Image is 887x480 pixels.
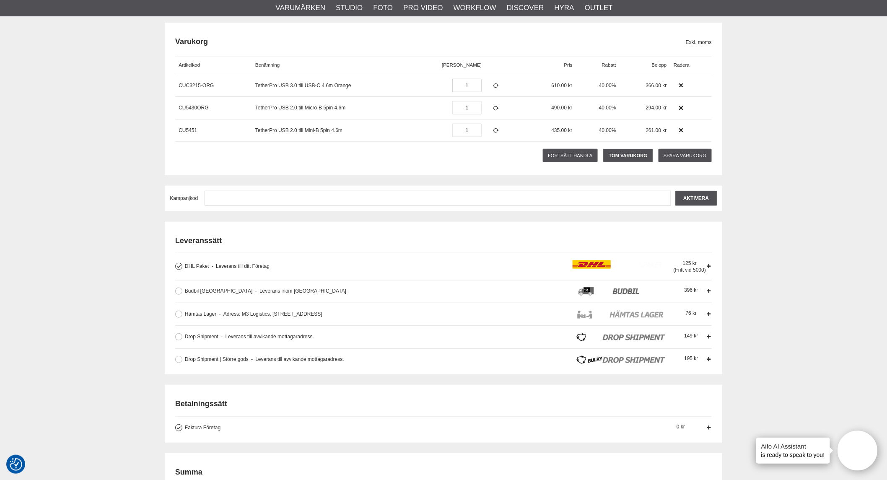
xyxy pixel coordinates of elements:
[674,62,690,67] span: Radera
[646,83,661,88] span: 366.00
[573,260,663,269] img: icon_dhl.png
[175,236,712,246] h2: Leveranssätt
[185,425,220,431] span: Faktura Företag
[576,333,666,341] img: icon_dropshipments_logo.png
[255,83,351,88] a: TetherPro USB 3.0 till USB-C 4.6m Orange
[251,356,344,362] span: Leverans till avvikande mottagaradress.
[602,62,616,67] span: Rabatt
[219,311,322,317] span: Adress: M3 Logistics, [STREET_ADDRESS]
[552,105,567,111] span: 490.00
[179,83,214,88] a: CUC3215-ORG
[552,127,567,133] span: 435.00
[185,334,218,340] span: Drop Shipment
[599,105,616,111] span: 40.00%
[175,467,202,477] h2: Summa
[685,355,698,361] span: 195
[185,263,209,269] span: DHL Paket
[255,105,345,111] a: TetherPro USB 2.0 till Micro-B 5pin 4.6m
[403,3,443,13] a: Pro Video
[646,127,661,133] span: 261.00
[652,62,667,67] span: Belopp
[555,3,574,13] a: Hyra
[255,127,342,133] a: TetherPro USB 2.0 till Mini-B 5pin 4.6m
[585,3,613,13] a: Outlet
[675,191,717,206] input: Aktivera
[686,310,697,316] span: 76
[683,260,697,266] span: 125
[442,62,482,67] span: [PERSON_NAME]
[179,62,200,67] span: Artikelkod
[677,424,685,430] span: 0
[685,333,698,339] span: 149
[179,127,197,133] a: CU5451
[564,62,573,67] span: Pris
[185,356,249,362] span: Drop Shipment | Större gods
[761,442,825,451] h4: Aifo AI Assistant
[576,355,666,364] img: icon_dropshipmentsbulky_logo.png
[543,149,598,162] a: Fortsätt handla
[507,3,544,13] a: Discover
[646,105,661,111] span: 294.00
[10,457,22,472] button: Samtyckesinställningar
[179,105,208,111] a: CU5430ORG
[686,39,712,46] span: Exkl. moms
[756,438,830,464] div: is ready to speak to you!
[175,399,712,409] h2: Betalningssätt
[170,195,198,201] span: Kampanjkod
[552,83,567,88] span: 610.00
[255,288,346,294] span: Leverans inom [GEOGRAPHIC_DATA]
[185,311,216,317] span: Hämtas Lager
[276,3,326,13] a: Varumärken
[255,62,280,67] span: Benämning
[599,127,616,133] span: 40.00%
[336,3,363,13] a: Studio
[674,267,706,273] span: (Fritt vid 5000)
[576,287,666,296] img: icon_budbil_logo.png
[175,36,686,47] h2: Varukorg
[576,310,666,319] img: icon_lager_logo.png
[221,334,314,340] span: Leverans till avvikande mottagaradress.
[659,149,712,162] a: Spara varukorg
[10,458,22,471] img: Revisit consent button
[212,263,270,269] span: Leverans till ditt Företag
[603,149,653,162] a: Töm varukorg
[685,287,698,293] span: 396
[185,288,253,294] span: Budbil [GEOGRAPHIC_DATA]
[373,3,393,13] a: Foto
[454,3,496,13] a: Workflow
[599,83,616,88] span: 40.00%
